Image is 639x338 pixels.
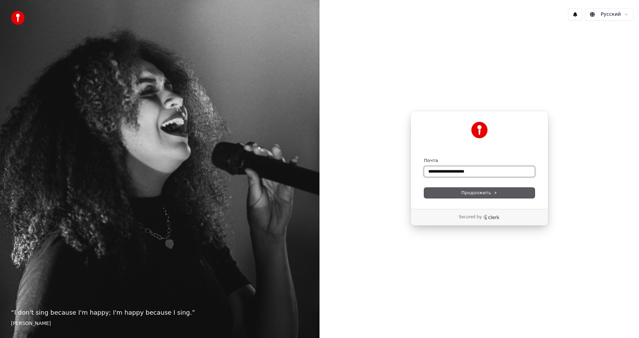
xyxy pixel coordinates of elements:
img: Youka [471,122,488,138]
a: Clerk logo [483,215,500,220]
img: youka [11,11,25,25]
p: “ I don't sing because I'm happy; I'm happy because I sing. ” [11,308,309,317]
footer: [PERSON_NAME] [11,320,309,327]
label: Почта [424,158,438,164]
button: Продолжить [424,188,535,198]
p: Secured by [459,214,482,220]
span: Продолжить [461,190,497,196]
